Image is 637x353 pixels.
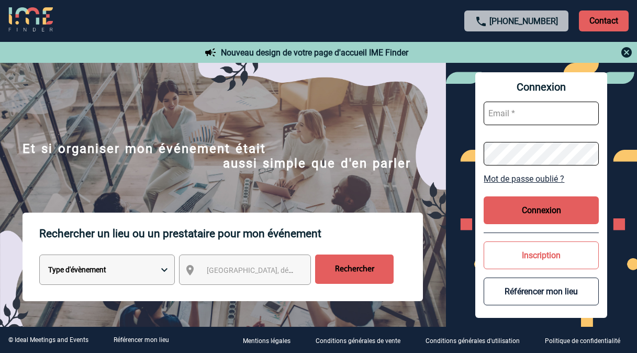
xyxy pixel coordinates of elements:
[484,278,599,305] button: Référencer mon lieu
[484,81,599,93] span: Connexion
[234,335,307,345] a: Mentions légales
[475,15,487,28] img: call-24-px.png
[315,255,394,284] input: Rechercher
[484,102,599,125] input: Email *
[484,174,599,184] a: Mot de passe oublié ?
[579,10,629,31] p: Contact
[39,213,423,255] p: Rechercher un lieu ou un prestataire pour mon événement
[545,337,620,345] p: Politique de confidentialité
[417,335,537,345] a: Conditions générales d'utilisation
[484,241,599,269] button: Inscription
[316,337,400,345] p: Conditions générales de vente
[114,336,169,344] a: Référencer mon lieu
[426,337,520,345] p: Conditions générales d'utilisation
[307,335,417,345] a: Conditions générales de vente
[537,335,637,345] a: Politique de confidentialité
[484,196,599,224] button: Connexion
[207,266,352,274] span: [GEOGRAPHIC_DATA], département, région...
[243,337,290,345] p: Mentions légales
[489,16,558,26] a: [PHONE_NUMBER]
[8,336,88,344] div: © Ideal Meetings and Events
